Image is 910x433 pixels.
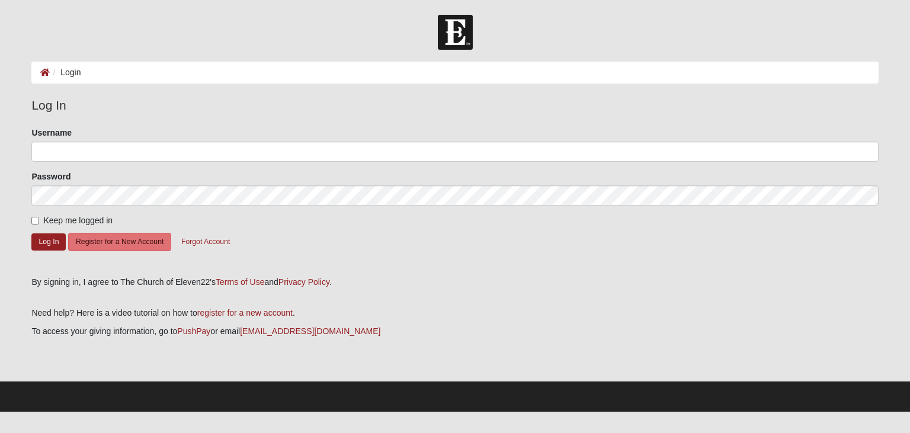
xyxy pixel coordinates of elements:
[31,127,72,139] label: Username
[240,326,380,336] a: [EMAIL_ADDRESS][DOMAIN_NAME]
[216,277,264,287] a: Terms of Use
[278,277,329,287] a: Privacy Policy
[50,66,81,79] li: Login
[31,171,71,182] label: Password
[177,326,210,336] a: PushPay
[43,216,113,225] span: Keep me logged in
[31,233,66,251] button: Log In
[174,233,238,251] button: Forgot Account
[31,307,878,319] p: Need help? Here is a video tutorial on how to .
[31,96,878,115] legend: Log In
[31,325,878,338] p: To access your giving information, go to or email
[31,276,878,288] div: By signing in, I agree to The Church of Eleven22's and .
[197,308,293,317] a: register for a new account
[68,233,171,251] button: Register for a New Account
[31,217,39,224] input: Keep me logged in
[438,15,473,50] img: Church of Eleven22 Logo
